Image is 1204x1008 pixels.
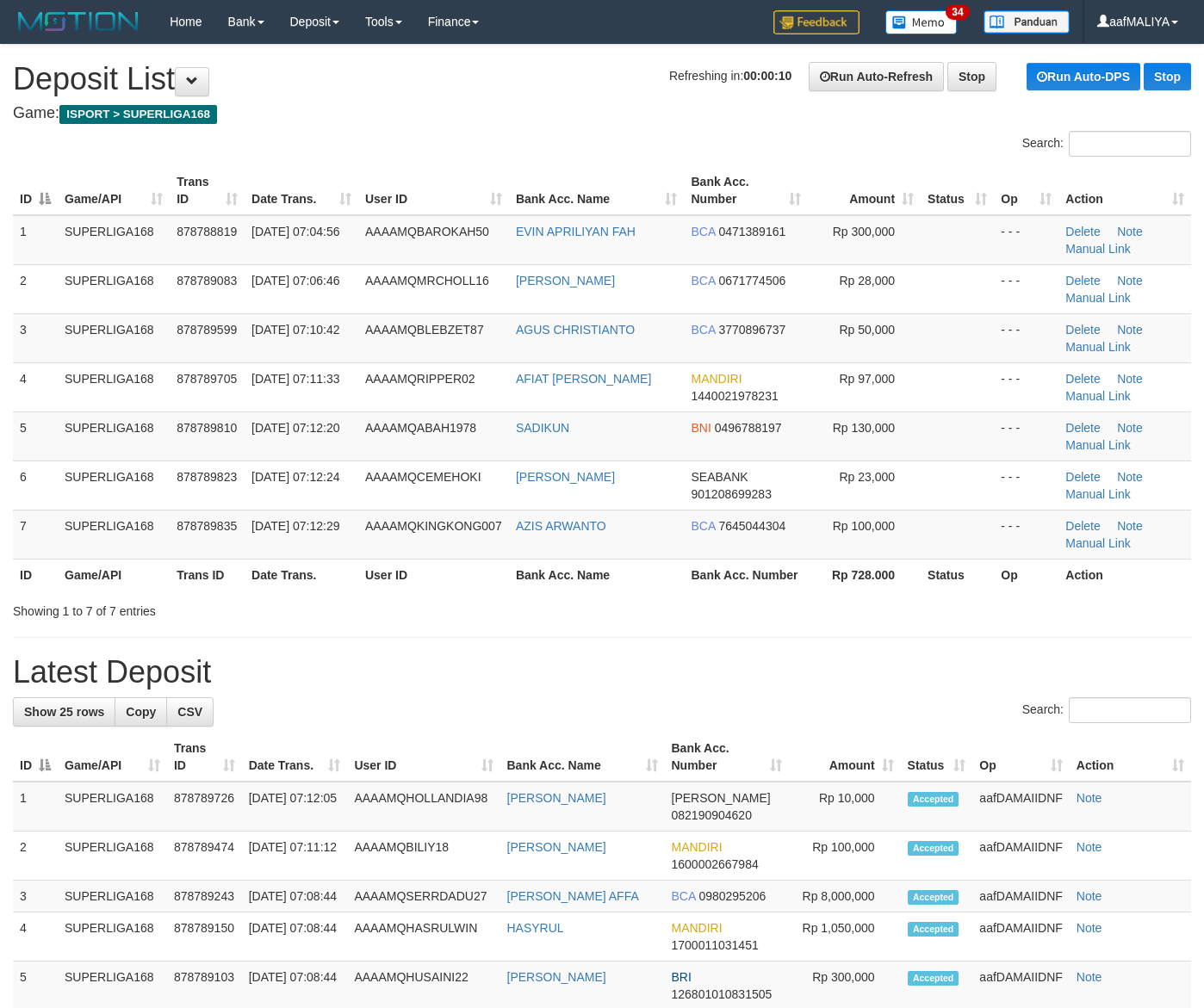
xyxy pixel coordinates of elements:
input: Search: [1069,131,1191,157]
td: 1 [13,782,58,832]
label: Search: [1022,697,1191,723]
td: Rp 100,000 [789,832,900,881]
span: [DATE] 07:12:24 [251,470,339,484]
a: Note [1077,791,1102,805]
td: AAAAMQHASRULWIN [347,912,500,962]
span: 34 [946,4,969,20]
span: BCA [691,274,715,288]
a: Manual Link [1065,487,1131,501]
label: Search: [1022,131,1191,157]
th: Game/API [58,559,170,591]
td: [DATE] 07:11:12 [242,832,348,881]
td: aafDAMAIIDNF [972,832,1069,881]
span: Copy 0671774506 to clipboard [718,274,785,288]
th: Status: activate to sort column ascending [901,733,973,782]
span: Rp 130,000 [833,421,895,435]
span: Copy 126801010831505 to clipboard [672,987,773,1001]
th: User ID: activate to sort column ascending [347,733,500,782]
td: aafDAMAIIDNF [972,782,1069,832]
span: Accepted [908,792,959,807]
span: Rp 23,000 [839,470,895,484]
td: 2 [13,832,58,881]
span: BNI [691,421,711,435]
a: [PERSON_NAME] [507,970,606,984]
span: MANDIRI [691,372,742,386]
a: Note [1077,970,1102,984]
th: Action: activate to sort column ascending [1070,733,1191,782]
a: Manual Link [1065,340,1131,354]
span: MANDIRI [672,840,723,854]
a: CSV [166,697,214,727]
a: Note [1117,274,1143,288]
a: Note [1077,889,1102,903]
th: Date Trans. [245,559,358,591]
span: Copy 1440021978231 to clipboard [691,389,778,403]
th: Op: activate to sort column ascending [972,733,1069,782]
span: Refreshing in: [669,69,791,83]
td: SUPERLIGA168 [58,215,170,265]
span: BCA [691,519,715,533]
a: Delete [1065,470,1100,484]
th: ID [13,559,58,591]
td: [DATE] 07:12:05 [242,782,348,832]
a: AGUS CHRISTIANTO [516,323,635,337]
span: Rp 50,000 [839,323,895,337]
td: [DATE] 07:08:44 [242,881,348,912]
td: 4 [13,912,58,962]
a: Delete [1065,372,1100,386]
th: Bank Acc. Name: activate to sort column ascending [509,166,685,215]
td: AAAAMQBILIY18 [347,832,500,881]
span: AAAAMQBAROKAH50 [365,225,489,238]
span: AAAAMQMRCHOLL16 [365,274,489,288]
th: Date Trans.: activate to sort column ascending [242,733,348,782]
span: Copy 1700011031451 to clipboard [672,938,759,952]
td: 878789474 [167,832,242,881]
a: Manual Link [1065,242,1131,256]
td: SUPERLIGA168 [58,832,167,881]
td: SUPERLIGA168 [58,510,170,559]
th: Amount: activate to sort column ascending [808,166,921,215]
a: [PERSON_NAME] [516,470,615,484]
a: Stop [1144,63,1191,90]
a: HASYRUL [507,921,564,935]
td: AAAAMQSERRDADU27 [347,881,500,912]
h1: Latest Deposit [13,655,1191,690]
span: [DATE] 07:12:20 [251,421,339,435]
a: [PERSON_NAME] [507,840,606,854]
span: Accepted [908,890,959,905]
td: SUPERLIGA168 [58,362,170,411]
a: Show 25 rows [13,697,115,727]
span: Accepted [908,841,959,856]
th: Bank Acc. Number [684,559,807,591]
a: Manual Link [1065,389,1131,403]
span: 878788819 [177,225,237,238]
td: 878789726 [167,782,242,832]
span: 878789705 [177,372,237,386]
a: [PERSON_NAME] [516,274,615,288]
span: Rp 100,000 [833,519,895,533]
td: aafDAMAIIDNF [972,881,1069,912]
span: AAAAMQABAH1978 [365,421,476,435]
img: MOTION_logo.png [13,9,144,34]
a: Manual Link [1065,438,1131,452]
img: Button%20Memo.svg [885,10,958,34]
td: - - - [994,461,1058,510]
input: Search: [1069,697,1191,723]
span: 878789599 [177,323,237,337]
span: 878789810 [177,421,237,435]
td: - - - [994,362,1058,411]
a: EVIN APRILIYAN FAH [516,225,636,238]
a: Stop [947,62,996,91]
span: Rp 28,000 [839,274,895,288]
td: SUPERLIGA168 [58,411,170,461]
td: 878789150 [167,912,242,962]
a: Manual Link [1065,536,1131,550]
span: ISPORT > SUPERLIGA168 [59,105,217,124]
span: BRI [672,970,692,984]
th: ID: activate to sort column descending [13,733,58,782]
td: SUPERLIGA168 [58,782,167,832]
span: Copy 3770896737 to clipboard [718,323,785,337]
a: Delete [1065,225,1100,238]
span: 878789823 [177,470,237,484]
span: [DATE] 07:12:29 [251,519,339,533]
